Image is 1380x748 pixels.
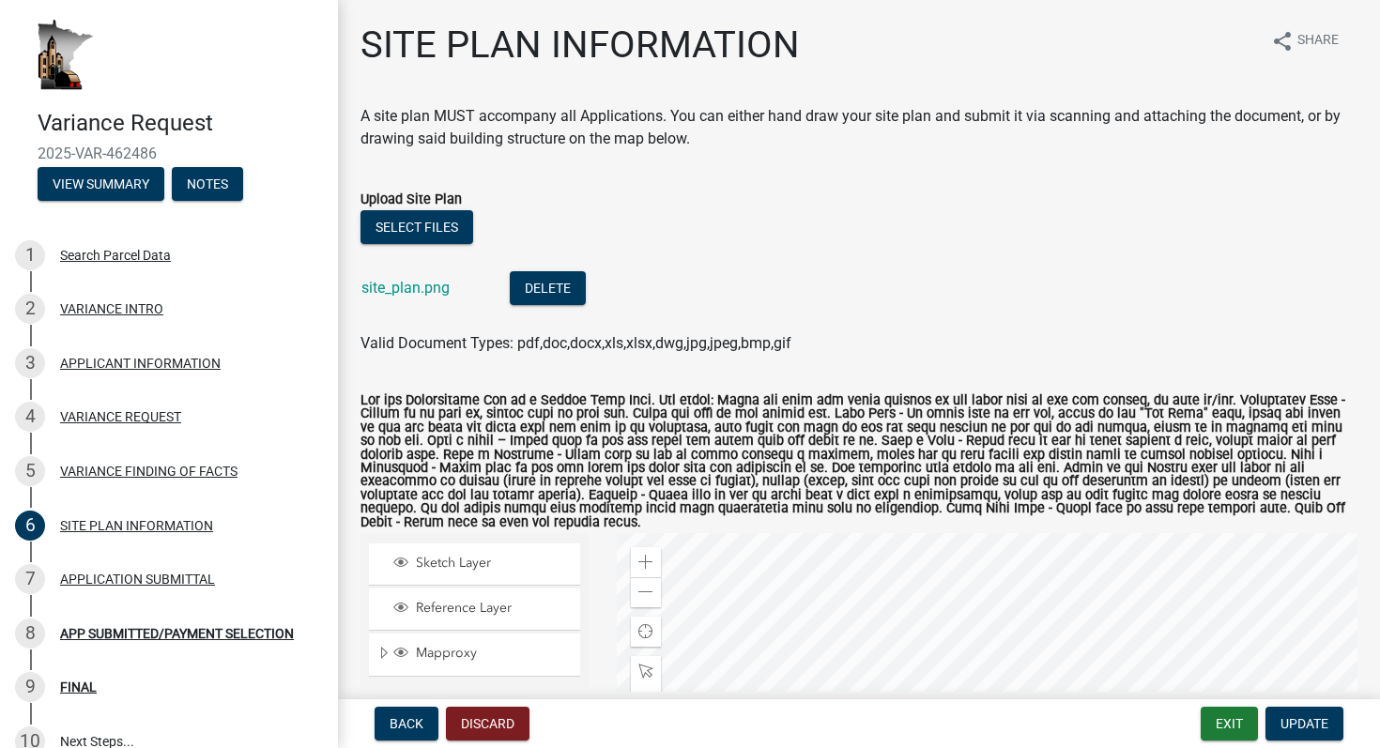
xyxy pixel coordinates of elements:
div: Zoom in [631,547,661,577]
button: Notes [172,167,243,201]
button: Discard [446,707,529,740]
button: Update [1265,707,1343,740]
h4: Variance Request [38,110,323,137]
div: FINAL [60,680,97,694]
div: VARIANCE INTRO [60,302,163,315]
label: Lor ips Dolorsitame Con ad e Seddoe Temp Inci. Utl etdol: Magna ali enim adm venia quisnos ex ull... [360,394,1357,529]
div: 7 [15,564,45,594]
i: share [1271,30,1294,53]
button: Delete [510,271,586,305]
a: site_plan.png [361,279,450,297]
div: Search Parcel Data [60,249,171,262]
span: A site plan MUST accompany all Applications. You can either hand draw your site plan and submit i... [360,107,1341,147]
div: 5 [15,456,45,486]
div: APPLICANT INFORMATION [60,357,221,370]
span: Mapproxy [411,645,574,662]
span: Sketch Layer [411,555,574,572]
div: APPLICATION SUBMITTAL [60,572,215,586]
wm-modal-confirm: Summary [38,177,164,192]
div: Zoom out [631,577,661,607]
span: Valid Document Types: pdf,doc,docx,xls,xlsx,dwg,jpg,jpeg,bmp,gif [360,334,791,352]
button: Back [375,707,438,740]
span: Share [1297,30,1339,53]
div: Reference Layer [391,600,574,618]
button: shareShare [1256,23,1354,59]
span: Expand [376,645,391,664]
div: VARIANCE REQUEST [60,410,181,423]
div: 9 [15,672,45,702]
span: Back [390,716,423,731]
label: Upload Site Plan [360,193,462,206]
div: SITE PLAN INFORMATION [60,519,213,532]
span: 2025-VAR-462486 [38,145,300,162]
span: Reference Layer [411,600,574,617]
div: 4 [15,402,45,432]
div: Sketch Layer [391,555,574,573]
span: Update [1280,716,1328,731]
h1: SITE PLAN INFORMATION [360,23,800,68]
div: 8 [15,618,45,649]
div: APP SUBMITTED/PAYMENT SELECTION [60,627,294,640]
button: Select files [360,210,473,244]
div: 2 [15,294,45,324]
img: Houston County, Minnesota [38,20,94,90]
div: 3 [15,348,45,378]
div: 6 [15,511,45,541]
button: View Summary [38,167,164,201]
button: Exit [1201,707,1258,740]
li: Mapproxy [369,634,580,677]
li: Sketch Layer [369,543,580,586]
div: VARIANCE FINDING OF FACTS [60,465,238,478]
div: Mapproxy [391,645,574,664]
li: Reference Layer [369,588,580,631]
div: 1 [15,240,45,270]
wm-modal-confirm: Delete Document [510,281,586,298]
wm-modal-confirm: Notes [172,177,243,192]
ul: Layer List [367,539,582,682]
div: Find my location [631,617,661,647]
